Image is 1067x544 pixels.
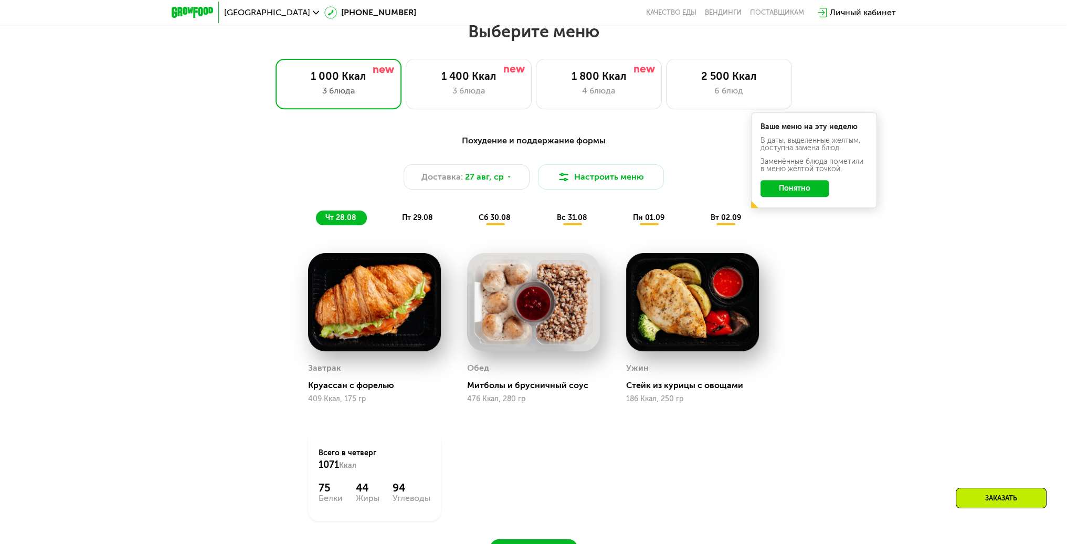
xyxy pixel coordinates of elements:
[324,6,416,19] a: [PHONE_NUMBER]
[325,213,356,222] span: чт 28.08
[356,494,379,503] div: Жиры
[319,482,343,494] div: 75
[677,70,781,82] div: 2 500 Ккал
[626,380,767,391] div: Стейк из курицы с овощами
[308,360,341,376] div: Завтрак
[956,488,1047,508] div: Заказать
[467,360,489,376] div: Обед
[710,213,741,222] span: вт 02.09
[224,8,310,17] span: [GEOGRAPHIC_DATA]
[760,137,868,152] div: В даты, выделенные желтым, доступна замена блюд.
[547,70,651,82] div: 1 800 Ккал
[34,21,1033,42] h2: Выберите меню
[308,395,441,403] div: 409 Ккал, 175 гр
[538,164,664,190] button: Настроить меню
[393,482,430,494] div: 94
[830,6,896,19] div: Личный кабинет
[417,85,521,97] div: 3 блюда
[479,213,511,222] span: сб 30.08
[287,70,390,82] div: 1 000 Ккал
[319,448,430,471] div: Всего в четверг
[319,494,343,503] div: Белки
[760,123,868,131] div: Ваше меню на эту неделю
[646,8,696,17] a: Качество еды
[465,171,504,183] span: 27 авг, ср
[356,482,379,494] div: 44
[421,171,463,183] span: Доставка:
[308,380,449,391] div: Круассан с форелью
[705,8,742,17] a: Вендинги
[626,360,649,376] div: Ужин
[223,134,844,148] div: Похудение и поддержание формы
[557,213,587,222] span: вс 31.08
[339,461,356,470] span: Ккал
[402,213,433,222] span: пт 29.08
[319,459,339,470] span: 1071
[467,380,608,391] div: Митболы и брусничный соус
[626,395,759,403] div: 186 Ккал, 250 гр
[677,85,781,97] div: 6 блюд
[633,213,664,222] span: пн 01.09
[287,85,390,97] div: 3 блюда
[760,180,829,197] button: Понятно
[417,70,521,82] div: 1 400 Ккал
[393,494,430,503] div: Углеводы
[547,85,651,97] div: 4 блюда
[760,158,868,173] div: Заменённые блюда пометили в меню жёлтой точкой.
[750,8,804,17] div: поставщикам
[467,395,600,403] div: 476 Ккал, 280 гр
